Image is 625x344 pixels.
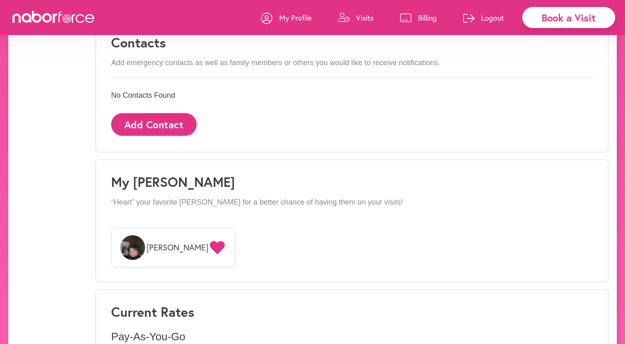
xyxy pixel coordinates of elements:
[120,235,145,260] img: x6ftICnNRS2MXrTD9hY7
[418,13,437,23] p: Billing
[111,59,593,68] p: Add emergency contacts as well as family members or others you would like to receive notifications.
[279,13,311,23] p: My Profile
[463,5,504,30] a: Logout
[261,5,311,30] a: My Profile
[111,330,593,343] p: Pay-As-You-Go
[111,198,593,207] p: “Heart” your favorite [PERSON_NAME] for a better chance of having them on your visits!
[111,91,593,100] p: No Contacts Found
[522,7,615,28] div: Book a Visit
[111,304,593,320] h3: Current Rates
[356,13,373,23] p: Visits
[111,113,197,136] button: Add Contact
[338,5,373,30] a: Visits
[111,174,593,190] h1: My [PERSON_NAME]
[147,243,208,252] span: [PERSON_NAME]
[481,13,504,23] p: Logout
[111,35,593,50] h3: Contacts
[400,5,437,30] a: Billing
